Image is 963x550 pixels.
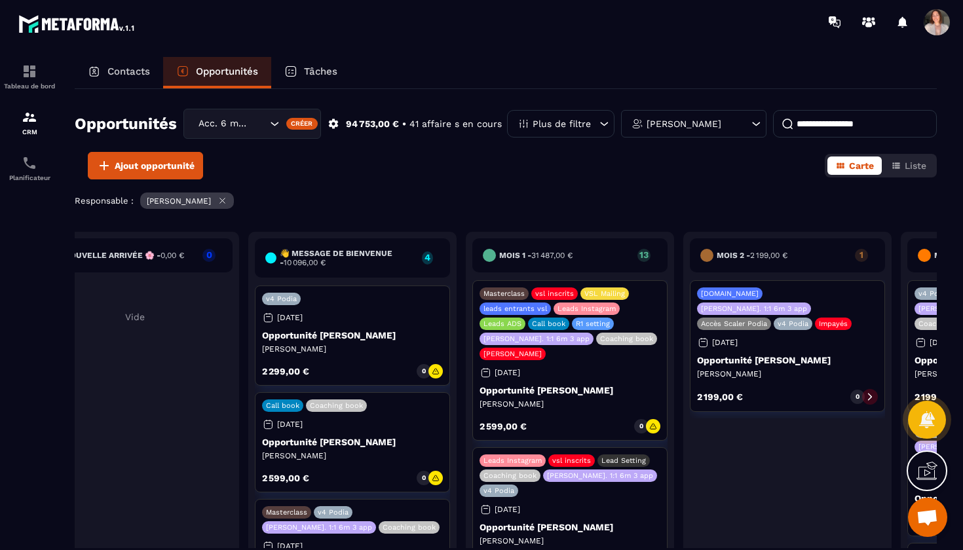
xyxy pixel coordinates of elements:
[717,251,787,260] h6: Mois 2 -
[304,65,337,77] p: Tâches
[422,473,426,483] p: 0
[483,304,547,313] p: leads entrants vsl
[64,251,184,260] h6: Nouvelle arrivée 🌸 -
[22,64,37,79] img: formation
[480,385,660,395] p: Opportunité [PERSON_NAME]
[3,100,56,145] a: formationformationCRM
[202,250,216,259] p: 0
[855,250,868,259] p: 1
[75,57,163,88] a: Contacts
[533,119,591,128] p: Plus de filtre
[576,320,610,328] p: R1 setting
[480,399,660,409] p: [PERSON_NAME]
[639,422,643,431] p: 0
[254,117,267,131] input: Search for option
[262,450,443,461] p: [PERSON_NAME]
[905,160,926,171] span: Liste
[483,471,537,480] p: Coaching book
[163,57,271,88] a: Opportunités
[697,369,878,379] p: [PERSON_NAME]
[262,473,309,483] p: 2 599,00 €
[262,344,443,354] p: [PERSON_NAME]
[266,508,307,517] p: Masterclass
[584,289,625,298] p: VSL Mailing
[266,523,372,532] p: [PERSON_NAME]. 1:1 6m 3 app
[532,320,565,328] p: Call book
[557,304,616,313] p: Leads Instagram
[346,118,399,130] p: 94 753,00 €
[262,367,309,376] p: 2 299,00 €
[286,118,318,130] div: Créer
[918,289,949,298] p: v4 Podia
[310,401,363,410] p: Coaching book
[75,111,177,137] h2: Opportunités
[499,251,573,260] h6: Mois 1 -
[483,335,590,343] p: [PERSON_NAME]. 1:1 6m 3 app
[819,320,848,328] p: Impayés
[107,65,150,77] p: Contacts
[266,401,299,410] p: Call book
[3,145,56,191] a: schedulerschedulerPlanificateur
[480,422,527,431] p: 2 599,00 €
[883,156,934,175] button: Liste
[827,156,882,175] button: Carte
[483,289,525,298] p: Masterclass
[266,295,297,303] p: v4 Podia
[712,338,738,347] p: [DATE]
[930,338,955,347] p: [DATE]
[22,109,37,125] img: formation
[552,456,591,465] p: vsl inscrits
[637,250,651,259] p: 13
[849,160,874,171] span: Carte
[383,523,436,532] p: Coaching book
[3,54,56,100] a: formationformationTableau de bord
[18,12,136,35] img: logo
[483,456,542,465] p: Leads Instagram
[277,420,303,429] p: [DATE]
[531,251,573,260] span: 31 487,00 €
[22,155,37,171] img: scheduler
[547,471,653,480] p: [PERSON_NAME]. 1:1 6m 3 app
[480,536,660,546] p: [PERSON_NAME]
[277,313,303,322] p: [DATE]
[280,249,415,267] h6: 👋 Message de Bienvenue -
[115,159,195,172] span: Ajout opportunité
[262,437,443,447] p: Opportunité [PERSON_NAME]
[183,109,321,139] div: Search for option
[75,196,134,206] p: Responsable :
[3,82,56,90] p: Tableau de bord
[908,498,947,537] a: Ouvrir le chat
[701,320,767,328] p: Accès Scaler Podia
[409,118,502,130] p: 41 affaire s en cours
[495,368,520,377] p: [DATE]
[647,119,721,128] p: [PERSON_NAME]
[778,320,808,328] p: v4 Podia
[196,65,258,77] p: Opportunités
[701,289,759,298] p: [DOMAIN_NAME]
[701,304,807,313] p: [PERSON_NAME]. 1:1 6m 3 app
[88,152,203,179] button: Ajout opportunité
[271,57,350,88] a: Tâches
[495,505,520,514] p: [DATE]
[160,251,184,260] span: 0,00 €
[195,117,254,131] span: Acc. 6 mois - 3 appels
[318,508,349,517] p: v4 Podia
[480,522,660,532] p: Opportunité [PERSON_NAME]
[535,289,574,298] p: vsl inscrits
[483,350,542,358] p: [PERSON_NAME]
[483,486,514,495] p: v4 Podia
[422,367,426,376] p: 0
[402,118,406,130] p: •
[750,251,787,260] span: 2 199,00 €
[3,174,56,181] p: Planificateur
[601,456,646,465] p: Lead Setting
[600,335,653,343] p: Coaching book
[262,330,443,340] p: Opportunité [PERSON_NAME]
[3,128,56,136] p: CRM
[422,253,433,262] p: 4
[37,312,233,322] p: Vide
[697,392,743,401] p: 2 199,00 €
[147,196,211,206] p: [PERSON_NAME]
[483,320,521,328] p: Leads ADS
[856,392,859,401] p: 0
